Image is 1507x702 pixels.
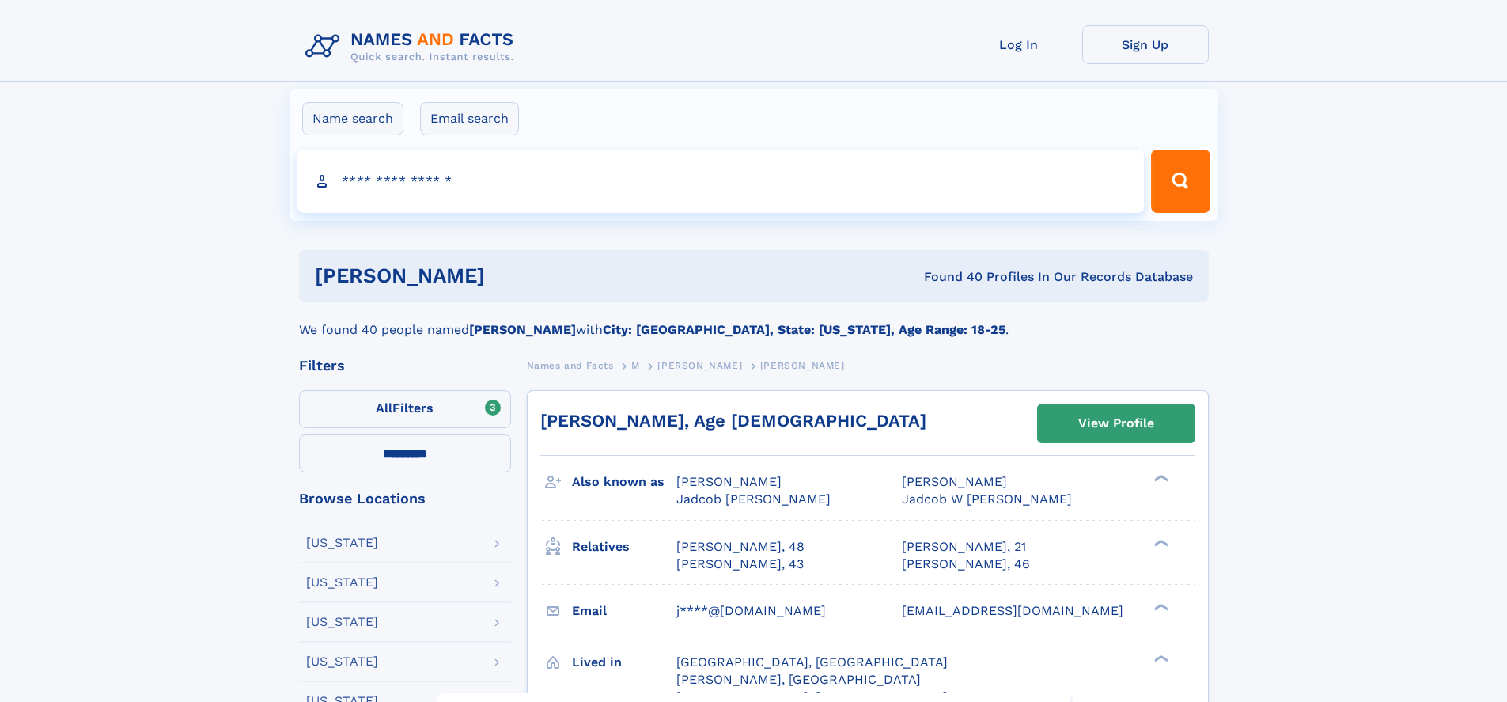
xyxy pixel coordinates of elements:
[315,266,705,286] h1: [PERSON_NAME]
[306,616,378,628] div: [US_STATE]
[572,649,676,676] h3: Lived in
[1150,653,1169,663] div: ❯
[704,268,1193,286] div: Found 40 Profiles In Our Records Database
[631,355,640,375] a: M
[420,102,519,135] label: Email search
[902,603,1123,618] span: [EMAIL_ADDRESS][DOMAIN_NAME]
[572,469,676,495] h3: Also known as
[603,322,1005,337] b: City: [GEOGRAPHIC_DATA], State: [US_STATE], Age Range: 18-25
[902,556,1030,573] a: [PERSON_NAME], 46
[676,556,804,573] a: [PERSON_NAME], 43
[676,491,831,507] span: Jadcob [PERSON_NAME]
[299,25,527,68] img: Logo Names and Facts
[302,102,403,135] label: Name search
[902,491,1072,507] span: Jadcob W [PERSON_NAME]
[572,533,676,560] h3: Relatives
[376,400,392,416] span: All
[1150,473,1169,484] div: ❯
[902,474,1007,489] span: [PERSON_NAME]
[1078,405,1154,442] div: View Profile
[676,538,805,556] a: [PERSON_NAME], 48
[469,322,576,337] b: [PERSON_NAME]
[676,655,948,670] span: [GEOGRAPHIC_DATA], [GEOGRAPHIC_DATA]
[299,359,511,373] div: Filters
[299,390,511,428] label: Filters
[540,411,926,431] a: [PERSON_NAME], Age [DEMOGRAPHIC_DATA]
[306,576,378,589] div: [US_STATE]
[1038,404,1195,442] a: View Profile
[572,598,676,624] h3: Email
[657,355,742,375] a: [PERSON_NAME]
[1151,150,1210,213] button: Search Button
[1150,537,1169,548] div: ❯
[527,355,614,375] a: Names and Facts
[631,360,640,371] span: M
[676,672,921,687] span: [PERSON_NAME], [GEOGRAPHIC_DATA]
[1082,25,1209,64] a: Sign Up
[657,360,742,371] span: [PERSON_NAME]
[306,537,378,549] div: [US_STATE]
[902,538,1026,556] a: [PERSON_NAME], 21
[676,474,782,489] span: [PERSON_NAME]
[299,491,511,506] div: Browse Locations
[1150,601,1169,612] div: ❯
[760,360,845,371] span: [PERSON_NAME]
[299,302,1209,340] div: We found 40 people named with .
[956,25,1082,64] a: Log In
[297,150,1145,213] input: search input
[306,655,378,668] div: [US_STATE]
